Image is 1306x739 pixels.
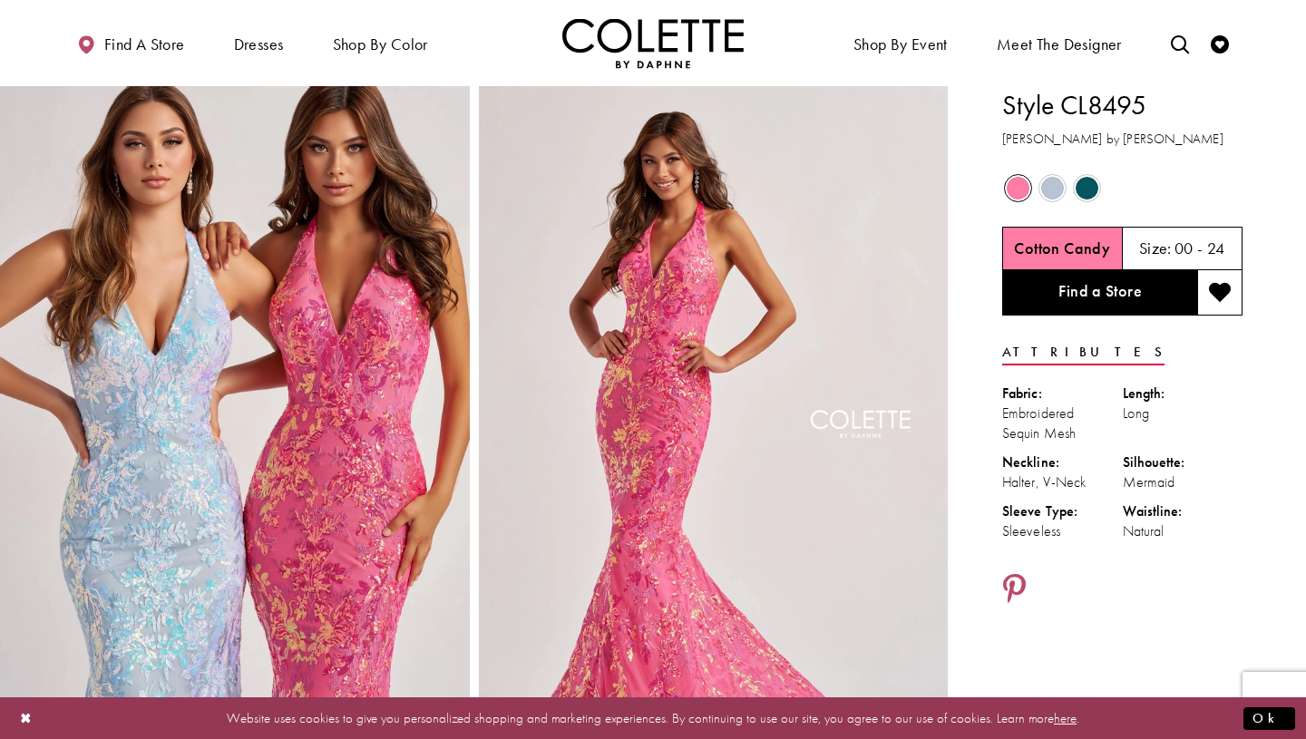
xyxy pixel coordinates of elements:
div: Sleeveless [1002,521,1123,541]
p: Website uses cookies to give you personalized shopping and marketing experiences. By continuing t... [131,705,1175,730]
span: Find a store [104,35,185,53]
span: Shop by color [328,18,433,68]
div: Sleeve Type: [1002,501,1123,521]
button: Close Dialog [11,702,42,734]
div: Length: [1123,384,1243,404]
div: Silhouette: [1123,452,1243,472]
a: Find a Store [1002,270,1197,316]
h3: [PERSON_NAME] by [PERSON_NAME] [1002,129,1243,150]
div: Long [1123,404,1243,423]
h5: Chosen color [1014,239,1110,258]
a: Share using Pinterest - Opens in new tab [1002,573,1027,608]
h1: Style CL8495 [1002,86,1243,124]
div: Mermaid [1123,472,1243,492]
a: Visit Home Page [562,18,744,68]
h5: 00 - 24 [1174,239,1225,258]
span: Shop By Event [849,18,952,68]
a: here [1054,708,1077,726]
span: Shop By Event [853,35,948,53]
div: Neckline: [1002,452,1123,472]
span: Size: [1139,238,1172,258]
span: Dresses [229,18,288,68]
div: Cotton Candy [1002,172,1034,204]
a: Meet the designer [992,18,1126,68]
img: Colette by Daphne [562,18,744,68]
span: Dresses [234,35,284,53]
div: Ice Blue [1037,172,1068,204]
button: Add to wishlist [1197,270,1243,316]
span: Shop by color [333,35,428,53]
div: Fabric: [1002,384,1123,404]
a: Toggle search [1166,18,1194,68]
div: Halter, V-Neck [1002,472,1123,492]
a: Find a store [73,18,189,68]
div: Waistline: [1123,501,1243,521]
div: Embroidered Sequin Mesh [1002,404,1123,443]
div: Spruce [1071,172,1103,204]
a: Check Wishlist [1206,18,1233,68]
span: Meet the designer [997,35,1122,53]
a: Attributes [1002,339,1165,365]
div: Natural [1123,521,1243,541]
button: Submit Dialog [1243,706,1295,729]
div: Product color controls state depends on size chosen [1002,171,1243,206]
